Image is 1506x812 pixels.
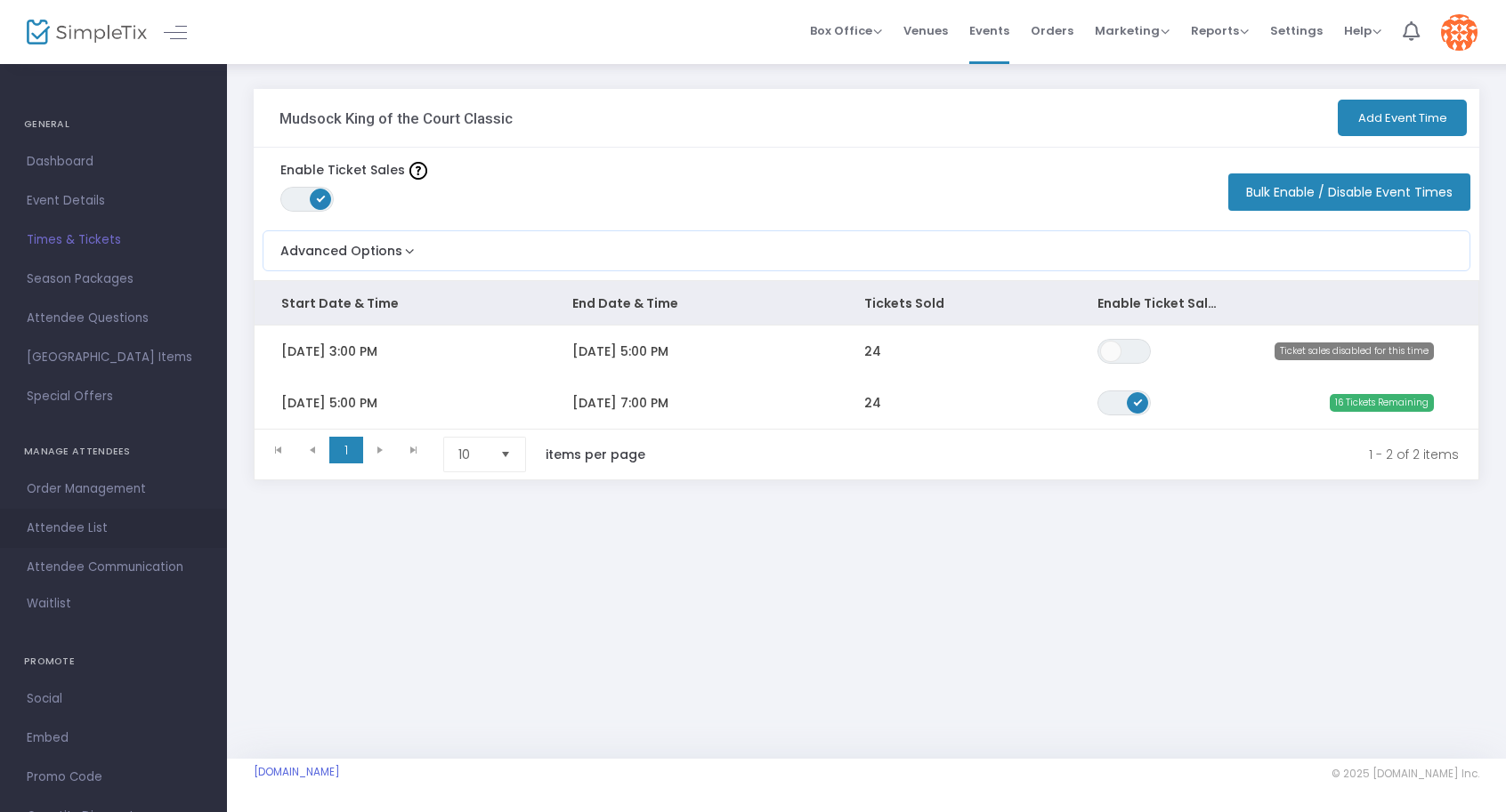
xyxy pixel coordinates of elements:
kendo-pager-info: 1 - 2 of 2 items [683,437,1459,472]
span: Attendee Questions [27,307,200,330]
th: Tickets Sold [838,281,1071,326]
span: 16 Tickets Remaining [1330,394,1434,412]
span: Attendee List [27,517,200,540]
span: Order Management [27,478,200,501]
span: Events [969,8,1009,53]
h4: MANAGE ATTENDEES [24,434,203,470]
button: Advanced Options [263,231,418,261]
span: Orders [1031,8,1073,53]
span: Help [1344,22,1381,39]
span: Special Offers [27,385,200,408]
span: 24 [864,342,881,360]
th: End Date & Time [546,281,837,326]
span: Venues [903,8,948,53]
img: question-mark [409,162,427,180]
span: © 2025 [DOMAIN_NAME] Inc. [1332,767,1479,781]
span: Page 1 [329,437,363,463]
span: Settings [1270,8,1323,53]
span: Event Details [27,189,200,213]
span: Waitlist [27,595,71,613]
span: [GEOGRAPHIC_DATA] Items [27,346,200,369]
span: Attendee Communication [27,556,200,579]
span: Season Packages [27,268,200,291]
button: Add Event Time [1338,100,1467,136]
th: Start Date & Time [255,281,546,326]
span: 10 [458,446,486,463]
span: [DATE] 3:00 PM [281,342,377,360]
label: items per page [546,446,645,463]
span: Dashboard [27,150,200,173]
a: [DOMAIN_NAME] [254,765,340,779]
label: Enable Ticket Sales [280,161,427,180]
span: ON [317,194,326,203]
span: Marketing [1095,22,1170,39]
span: [DATE] 5:00 PM [572,342,668,360]
th: Enable Ticket Sales [1071,281,1245,326]
button: Bulk Enable / Disable Event Times [1228,173,1470,211]
span: Ticket sales disabled for this time [1275,342,1434,360]
span: Box Office [810,22,882,39]
div: Data table [255,281,1478,429]
span: [DATE] 5:00 PM [281,394,377,412]
span: Embed [27,727,200,750]
h4: PROMOTE [24,644,203,679]
h3: Mudsock King of the Court Classic [279,109,513,127]
span: Reports [1191,22,1249,39]
span: ON [1133,397,1142,406]
span: Times & Tickets [27,229,200,252]
span: Promo Code [27,766,200,789]
span: 24 [864,394,881,412]
span: Social [27,687,200,711]
span: [DATE] 7:00 PM [572,394,668,412]
h4: GENERAL [24,107,203,142]
button: Select [493,438,518,471]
